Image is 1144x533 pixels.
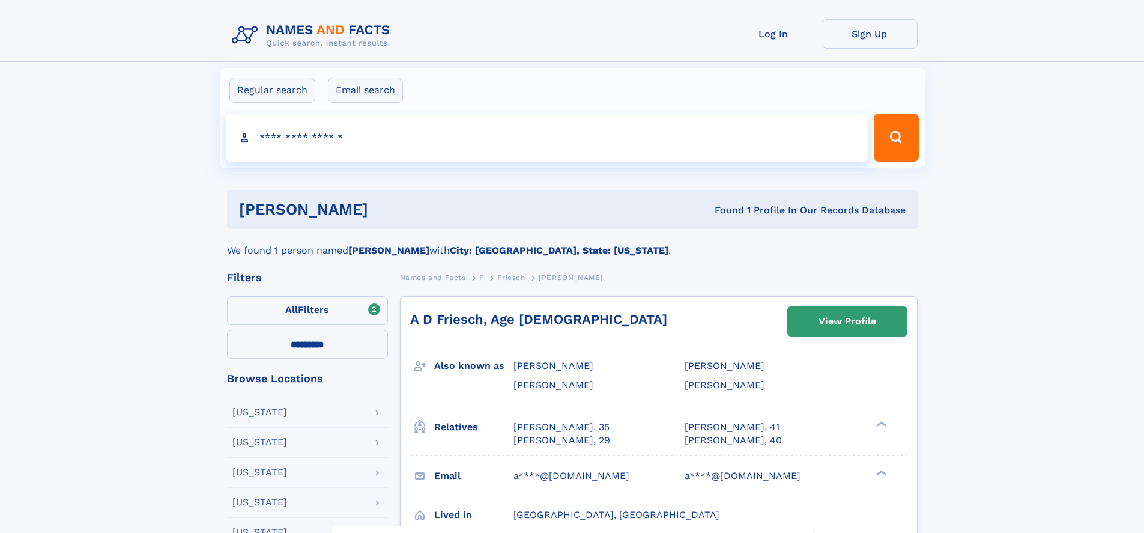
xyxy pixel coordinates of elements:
[434,505,513,525] h3: Lived in
[227,229,918,258] div: We found 1 person named with .
[410,312,667,327] a: A D Friesch, Age [DEMOGRAPHIC_DATA]
[479,273,484,282] span: F
[226,114,869,162] input: search input
[497,270,525,285] a: Friesch
[450,245,668,256] b: City: [GEOGRAPHIC_DATA], State: [US_STATE]
[513,421,610,434] a: [PERSON_NAME], 35
[822,19,918,49] a: Sign Up
[725,19,822,49] a: Log In
[434,466,513,486] h3: Email
[232,407,287,417] div: [US_STATE]
[434,417,513,437] h3: Relatives
[285,304,298,315] span: All
[685,434,782,447] a: [PERSON_NAME], 40
[539,273,603,282] span: [PERSON_NAME]
[788,307,907,336] a: View Profile
[232,437,287,447] div: [US_STATE]
[479,270,484,285] a: F
[541,204,906,217] div: Found 1 Profile In Our Records Database
[685,421,779,434] a: [PERSON_NAME], 41
[497,273,525,282] span: Friesch
[513,509,719,520] span: [GEOGRAPHIC_DATA], [GEOGRAPHIC_DATA]
[819,308,876,335] div: View Profile
[229,78,315,103] label: Regular search
[227,296,388,325] label: Filters
[513,434,610,447] a: [PERSON_NAME], 29
[227,272,388,283] div: Filters
[434,356,513,376] h3: Also known as
[400,270,466,285] a: Names and Facts
[232,468,287,477] div: [US_STATE]
[513,360,593,371] span: [PERSON_NAME]
[348,245,429,256] b: [PERSON_NAME]
[873,469,888,477] div: ❯
[227,19,400,52] img: Logo Names and Facts
[328,78,403,103] label: Email search
[227,373,388,384] div: Browse Locations
[239,202,542,217] h1: [PERSON_NAME]
[685,379,764,391] span: [PERSON_NAME]
[873,420,888,428] div: ❯
[232,498,287,507] div: [US_STATE]
[513,379,593,391] span: [PERSON_NAME]
[874,114,918,162] button: Search Button
[685,360,764,371] span: [PERSON_NAME]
